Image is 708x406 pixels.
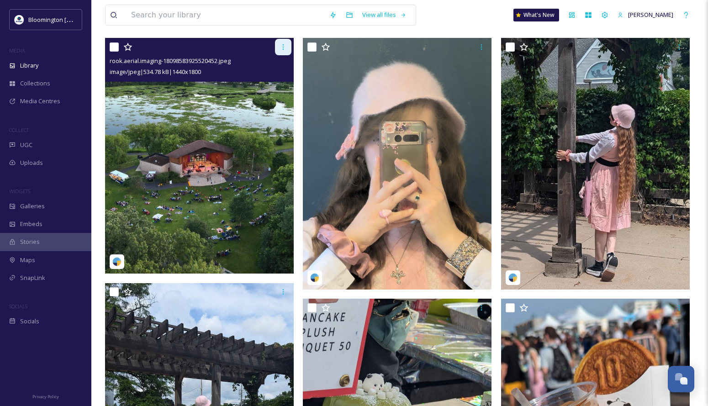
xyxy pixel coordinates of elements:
[20,220,42,228] span: Embeds
[28,15,143,24] span: Bloomington [US_STATE] Travel & Tourism
[20,274,45,282] span: SnapLink
[513,9,559,21] a: What's New
[20,202,45,211] span: Galleries
[110,57,231,65] span: rook.aerial.imaging-18098583925520452.jpeg
[668,366,694,392] button: Open Chat
[20,61,38,70] span: Library
[20,237,40,246] span: Stories
[501,38,690,289] img: fl0wer_gleamandglow-18072732928817993.jpeg
[20,256,35,264] span: Maps
[20,317,39,326] span: Socials
[613,6,678,24] a: [PERSON_NAME]
[358,6,411,24] a: View all files
[110,68,201,76] span: image/jpeg | 534.78 kB | 1440 x 1800
[310,273,319,282] img: snapsea-logo.png
[127,5,325,25] input: Search your library
[9,188,30,195] span: WIDGETS
[112,257,122,266] img: snapsea-logo.png
[303,38,491,289] img: fl0wer_gleamandglow-18079841017885499.jpeg
[508,273,518,282] img: snapsea-logo.png
[105,38,294,274] img: rook.aerial.imaging-18098583925520452.jpeg
[15,15,24,24] img: 429649847_804695101686009_1723528578384153789_n.jpg
[32,394,59,400] span: Privacy Policy
[20,97,60,105] span: Media Centres
[9,47,25,54] span: MEDIA
[628,11,673,19] span: [PERSON_NAME]
[20,158,43,167] span: Uploads
[9,127,29,133] span: COLLECT
[32,390,59,401] a: Privacy Policy
[20,79,50,88] span: Collections
[9,303,27,310] span: SOCIALS
[20,141,32,149] span: UGC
